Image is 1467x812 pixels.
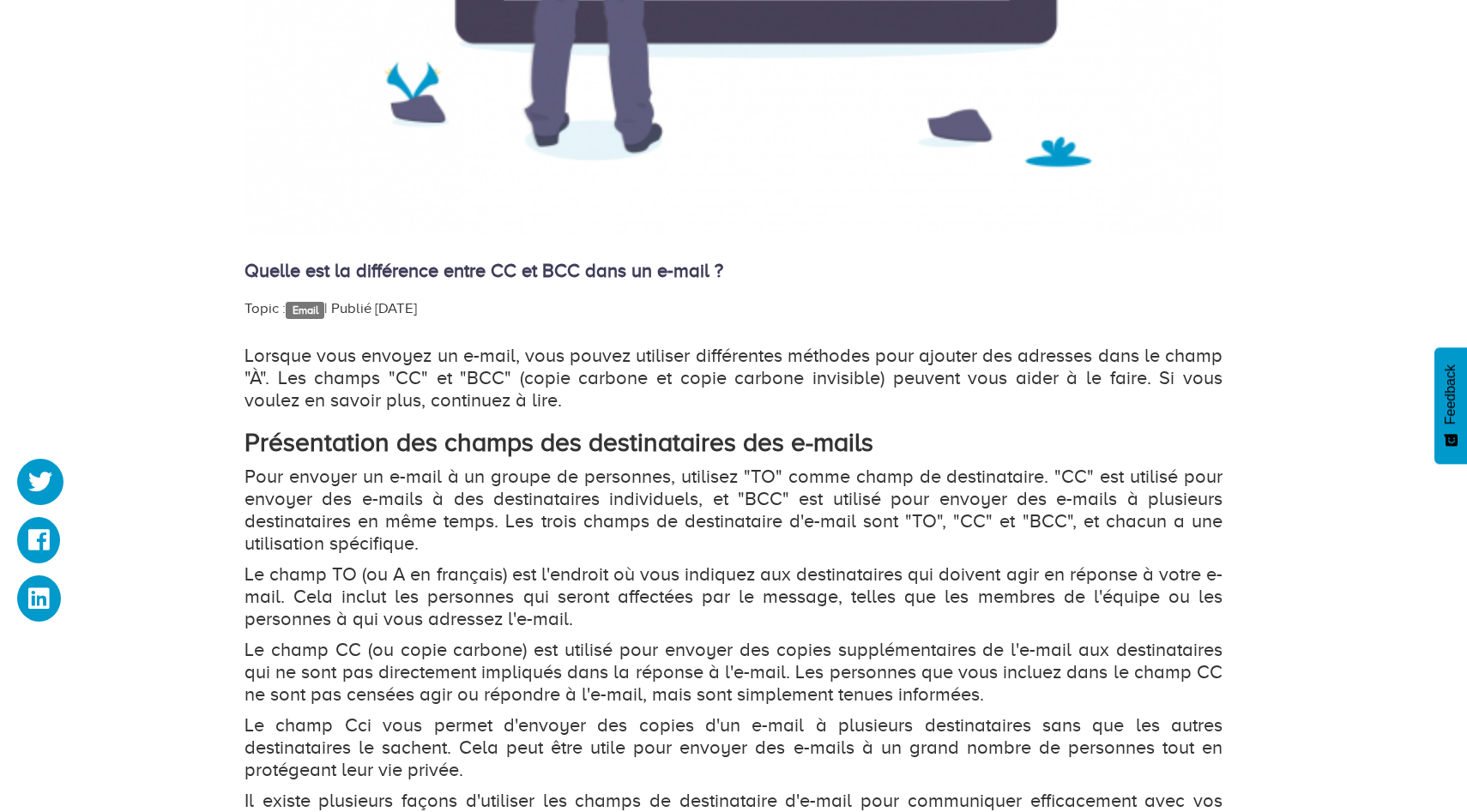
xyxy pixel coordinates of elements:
[244,300,328,316] span: Topic : |
[286,302,324,319] a: Email
[244,563,1222,630] p: Le champ TO (ou A en français) est l'endroit où vous indiquez aux destinataires qui doivent agir ...
[244,261,1222,281] h4: Quelle est la différence entre CC et BCC dans un e-mail ?
[244,428,873,457] strong: Présentation des champs des destinataires des e-mails
[1443,364,1458,424] span: Feedback
[244,639,1222,706] p: Le champ CC (ou copie carbone) est utilisé pour envoyer des copies supplémentaires de l'e-mail au...
[244,345,1222,412] p: Lorsque vous envoyez un e-mail, vous pouvez utiliser différentes méthodes pour ajouter des adress...
[1434,347,1467,464] button: Feedback - Afficher l’enquête
[331,300,417,316] span: Publié [DATE]
[244,714,1222,781] p: Le champ Cci vous permet d'envoyer des copies d'un e-mail à plusieurs destinataires sans que les ...
[244,466,1222,555] p: Pour envoyer un e-mail à un groupe de personnes, utilisez "TO" comme champ de destinataire. "CC" ...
